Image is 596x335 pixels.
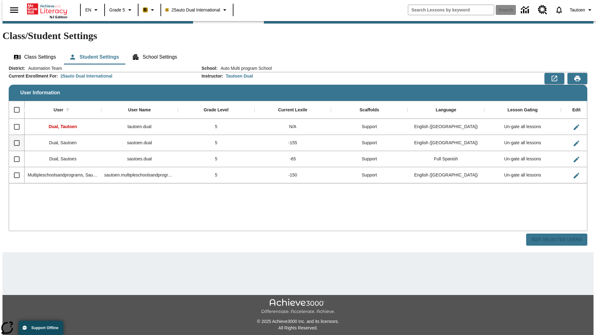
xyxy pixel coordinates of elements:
div: English (US) [408,119,484,135]
div: English (US) [408,167,484,183]
div: Full Spanish [408,151,484,167]
div: Support [331,167,408,183]
div: -150 [255,167,331,183]
button: Class Settings [9,50,61,65]
div: sautoen.multipleschoolsandprograms [101,167,178,183]
button: Profile/Settings [567,4,596,16]
a: Resource Center, Will open in new tab [534,2,551,18]
div: Current Lexile [278,107,307,113]
button: Support Offline [19,321,63,335]
div: -155 [255,135,331,151]
button: Print Preview [567,73,587,84]
div: sautoen.dual [101,135,178,151]
span: Multipleschoolsandprograms, Sautoen [28,172,102,177]
span: Dual, Sautoen [49,140,77,145]
button: Export to CSV [544,73,564,84]
span: B [144,6,147,14]
span: User Information [20,90,60,96]
div: Support [331,119,408,135]
span: Automation Team [25,65,62,71]
span: Grade 5 [109,7,125,13]
h1: Class/Student Settings [2,30,594,42]
div: Un-gate all lessons [484,167,561,183]
button: Language: EN, Select a language [83,4,102,16]
div: 5 [178,167,255,183]
div: Un-gate all lessons [484,135,561,151]
div: Home [27,2,67,19]
div: 5 [178,119,255,135]
span: Support Offline [31,326,58,330]
div: N/A [255,119,331,135]
div: Un-gate all lessons [484,119,561,135]
div: Edit [572,107,580,113]
h2: District : [9,66,25,71]
button: Edit User [570,137,583,150]
div: Support [331,151,408,167]
div: Class/Student Settings [9,50,587,65]
div: English (US) [408,135,484,151]
div: 25auto Dual International [61,73,112,79]
div: User Information [9,65,587,246]
span: Dual, Sautoes [49,156,76,161]
div: Un-gate all lessons [484,151,561,167]
h2: Current Enrollment For : [9,74,58,79]
span: NJ Edition [50,15,67,19]
div: 5 [178,135,255,151]
div: User [54,107,63,113]
button: Student Settings [64,50,124,65]
div: Lesson Gating [508,107,538,113]
div: User Name [128,107,151,113]
button: Boost Class color is peach. Change class color [140,4,159,16]
div: Scaffolds [359,107,379,113]
div: -65 [255,151,331,167]
div: Language [436,107,456,113]
button: Edit User [570,169,583,182]
button: Class: 25auto Dual International, Select your class [163,4,231,16]
div: Grade Level [204,107,228,113]
span: Tautoen [570,7,585,13]
input: search field [408,5,494,15]
div: Support [331,135,408,151]
button: Grade: Grade 5, Select a grade [107,4,136,16]
button: Edit User [570,121,583,133]
h2: Instructor : [201,74,223,79]
div: tautoen.dual [101,119,178,135]
button: School Settings [127,50,182,65]
span: Dual, Tautoen [49,124,77,129]
p: All Rights Reserved. [2,325,594,331]
img: Achieve3000 Differentiate Accelerate Achieve [261,299,335,315]
span: EN [85,7,91,13]
button: Edit User [570,153,583,166]
div: Tautoen Dual [226,73,253,79]
span: Auto Multi program School [218,65,272,71]
span: 25auto Dual International [165,7,220,13]
h2: School : [201,66,217,71]
p: © 2025 Achieve3000 Inc. and its licensors. [2,318,594,325]
div: sautoes.dual [101,151,178,167]
button: Open side menu [5,1,23,19]
a: Data Center [517,2,534,19]
a: Home [27,3,67,15]
div: 5 [178,151,255,167]
a: Notifications [551,2,567,18]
